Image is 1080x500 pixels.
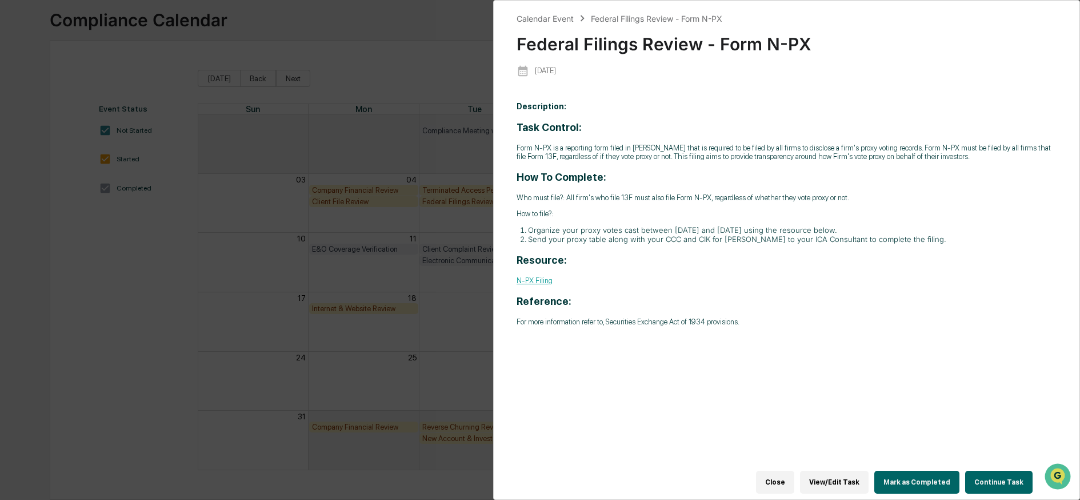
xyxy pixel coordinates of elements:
[114,194,138,203] span: Pylon
[874,471,959,494] button: Mark as Completed
[535,66,556,75] p: [DATE]
[83,145,92,154] div: 🗄️
[517,102,566,111] b: Description:
[11,145,21,154] div: 🖐️
[7,161,77,182] a: 🔎Data Lookup
[517,276,553,285] a: N-PX Filing
[94,144,142,156] span: Attestations
[517,209,1057,218] p: How to file?:
[39,99,145,108] div: We're available if you need us!
[756,471,794,494] button: Close
[517,144,1057,161] p: Form N-PX is a reporting form filed in [PERSON_NAME] that is required to be filed by all firms to...
[517,193,1057,202] p: Who must file?: All firm's who file 13F must also file Form N-PX, regardless of whether they vote...
[23,166,72,177] span: Data Lookup
[11,88,32,108] img: 1746055101610-c473b297-6a78-478c-a979-82029cc54cd1
[7,140,78,160] a: 🖐️Preclearance
[39,88,187,99] div: Start new chat
[517,318,1057,326] p: For more information refer to, Securities Exchange Act of 1934 provisions.
[194,91,208,105] button: Start new chat
[517,25,1057,54] div: Federal Filings Review - Form N-PX
[1043,462,1074,493] iframe: Open customer support
[528,225,1057,235] li: Organize your proxy votes cast between [DATE] and [DATE] using the resource below.
[81,193,138,203] a: Powered byPylon
[517,14,574,23] div: Calendar Event
[517,121,582,133] strong: Task Control:
[965,471,1033,494] button: Continue Task
[11,167,21,176] div: 🔎
[517,254,567,266] strong: Resource:
[517,171,606,183] strong: How To Complete:
[517,295,571,307] strong: Reference:
[528,235,1057,244] li: Send your proxy table along with your CCC and CIK for [PERSON_NAME] to your ICA Consultant to com...
[11,24,208,42] p: How can we help?
[800,471,869,494] button: View/Edit Task
[23,144,74,156] span: Preclearance
[78,140,146,160] a: 🗄️Attestations
[591,14,722,23] div: Federal Filings Review - Form N-PX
